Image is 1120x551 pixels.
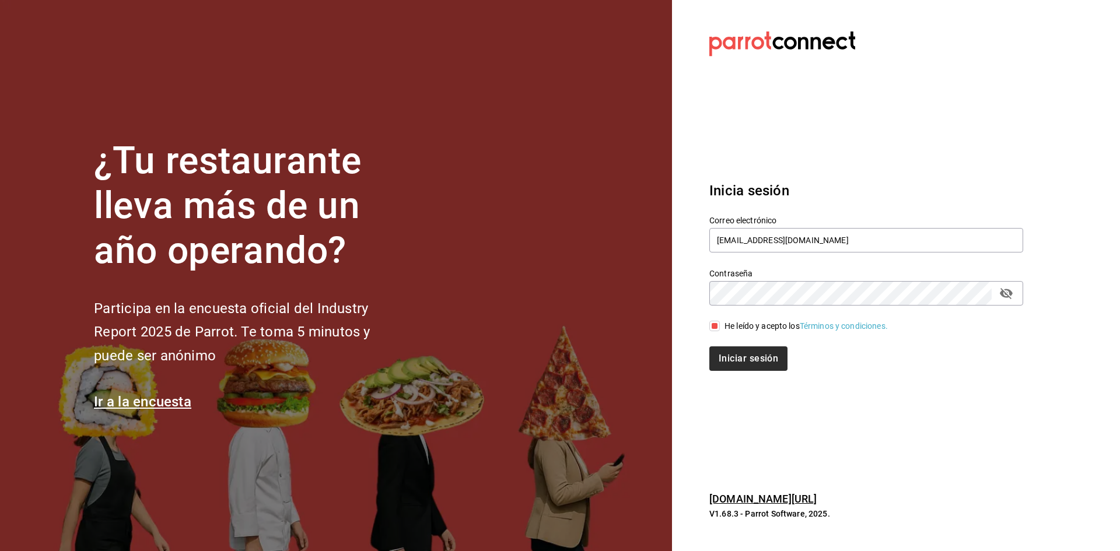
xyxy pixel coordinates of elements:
h2: Participa en la encuesta oficial del Industry Report 2025 de Parrot. Te toma 5 minutos y puede se... [94,297,409,368]
div: He leído y acepto los [724,320,888,332]
p: V1.68.3 - Parrot Software, 2025. [709,508,1023,520]
label: Contraseña [709,269,1023,278]
a: Ir a la encuesta [94,394,191,410]
button: Iniciar sesión [709,346,787,371]
h1: ¿Tu restaurante lleva más de un año operando? [94,139,409,273]
input: Ingresa tu correo electrónico [709,228,1023,252]
a: [DOMAIN_NAME][URL] [709,493,817,505]
a: Términos y condiciones. [800,321,888,331]
label: Correo electrónico [709,216,1023,224]
button: passwordField [996,283,1016,303]
h3: Inicia sesión [709,180,1023,201]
